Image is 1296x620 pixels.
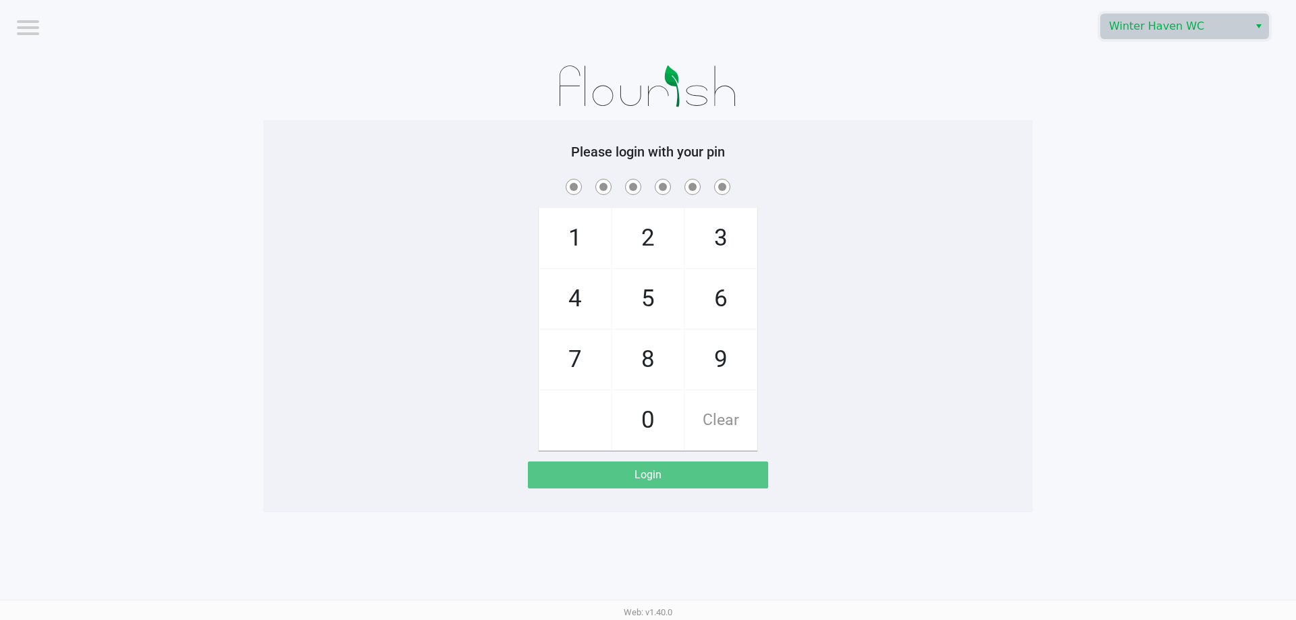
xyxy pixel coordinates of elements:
[685,391,757,450] span: Clear
[1109,18,1241,34] span: Winter Haven WC
[539,208,611,268] span: 1
[685,269,757,329] span: 6
[612,330,684,389] span: 8
[624,607,672,617] span: Web: v1.40.0
[539,330,611,389] span: 7
[1249,14,1268,38] button: Select
[612,391,684,450] span: 0
[539,269,611,329] span: 4
[685,330,757,389] span: 9
[612,269,684,329] span: 5
[612,208,684,268] span: 2
[273,144,1023,160] h5: Please login with your pin
[685,208,757,268] span: 3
